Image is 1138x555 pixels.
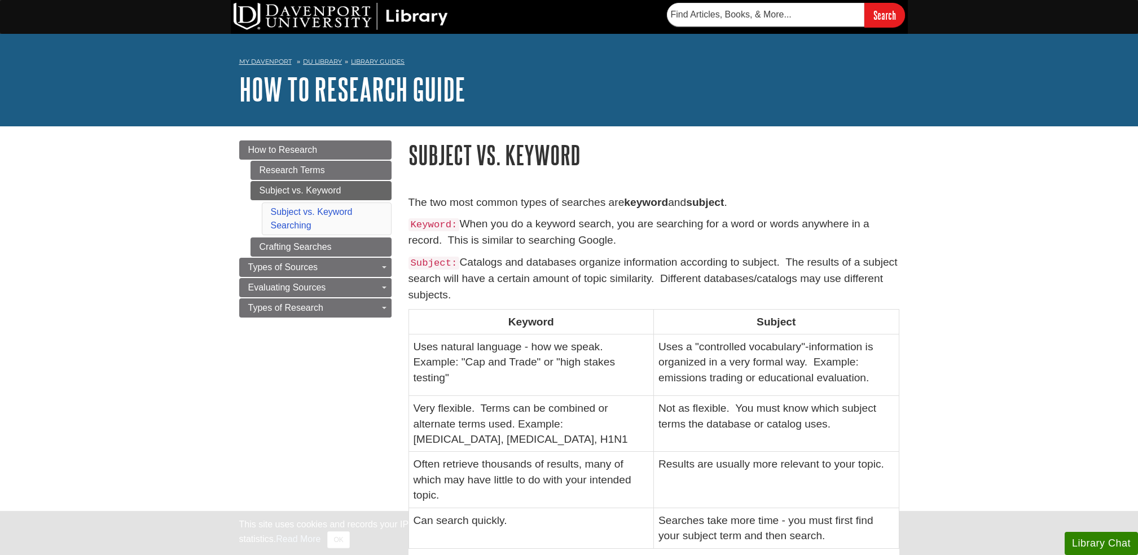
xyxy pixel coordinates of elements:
[239,57,292,67] a: My Davenport
[248,283,326,292] span: Evaluating Sources
[327,531,349,548] button: Close
[757,316,796,328] strong: Subject
[654,508,899,548] td: Searches take more time - you must first find your subject term and then search.
[654,452,899,508] td: Results are usually more relevant to your topic.
[239,298,392,318] a: Types of Research
[251,181,392,200] a: Subject vs. Keyword
[239,278,392,297] a: Evaluating Sources
[408,452,654,508] td: Often retrieve thousands of results, many of which may have little to do with your intended topic.
[864,3,905,27] input: Search
[654,396,899,452] td: Not as flexible. You must know which subject terms the database or catalog uses.
[239,140,392,160] a: How to Research
[248,145,318,155] span: How to Research
[654,334,899,395] td: Uses a "controlled vocabulary"-information is organized in a very formal way. Example: emissions ...
[1065,532,1138,555] button: Library Chat
[408,396,654,452] td: Very flexible. Terms can be combined or alternate terms used. Example: [MEDICAL_DATA], [MEDICAL_D...
[408,508,654,548] td: Can search quickly.
[248,303,323,312] span: Types of Research
[408,140,899,169] h1: Subject vs. Keyword
[408,218,460,231] code: Keyword:
[408,254,899,303] p: Catalogs and databases organize information according to subject. The results of a subject search...
[239,140,392,318] div: Guide Page Menu
[667,3,905,27] form: Searches DU Library's articles, books, and more
[667,3,864,27] input: Find Articles, Books, & More...
[408,257,460,270] code: Subject:
[239,54,899,72] nav: breadcrumb
[234,3,448,30] img: DU Library
[686,196,724,208] strong: subject
[248,262,318,272] span: Types of Sources
[408,216,899,249] p: When you do a keyword search, you are searching for a word or words anywhere in a record. This is...
[351,58,405,65] a: Library Guides
[239,72,465,107] a: How to Research Guide
[624,196,668,208] strong: keyword
[251,237,392,257] a: Crafting Searches
[303,58,342,65] a: DU Library
[271,207,353,230] a: Subject vs. Keyword Searching
[408,195,899,211] p: The two most common types of searches are and .
[508,316,554,328] strong: Keyword
[414,339,649,385] p: Uses natural language - how we speak. Example: "Cap and Trade" or "high stakes testing"
[251,161,392,180] a: Research Terms
[239,518,899,548] div: This site uses cookies and records your IP address for usage statistics. Additionally, we use Goo...
[239,258,392,277] a: Types of Sources
[276,534,320,544] a: Read More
